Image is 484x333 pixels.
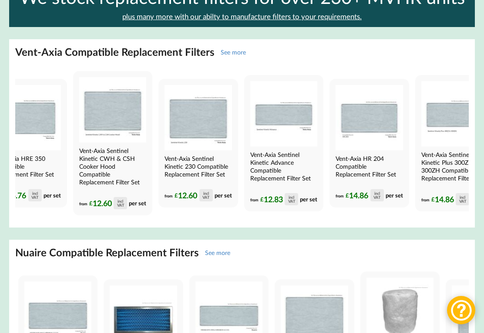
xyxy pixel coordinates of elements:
h4: Vent-Axia Sentinel Kinetic Advance Compatible Replacement Filter Set [250,151,316,182]
h4: Vent-Axia Sentinel Kinetic CWH & CSH Cooker Hood Compatible Replacement Filter Set [79,147,145,186]
div: incl [32,191,38,195]
span: £ [346,190,349,200]
div: 12.60 [89,197,127,209]
a: plus many more with our abilty to manufacture filters to your requirements. [122,12,362,21]
div: incl [203,191,209,195]
span: from [165,194,173,198]
a: Vent-Axia HR 204 Compatible MVHR Filter Replacement Set from MVHR.shop Vent-Axia HR 204 Compatibl... [329,79,409,208]
div: 15.76 [3,189,41,201]
div: VAT [117,203,124,207]
img: Vent-Axia Sentinel Kinetic Advance Compatible MVHR Filter Replacement Set from MVHR.shop [250,81,317,146]
div: 12.60 [175,189,212,201]
div: Select or Type Width [276,28,331,34]
a: See more [205,249,230,256]
div: VAT [288,199,295,203]
a: Vent-Axia Sentinel Kinetic CWH & CSH Cooker Hood Compatible MVHR Filter Replacement Set from MVHR... [73,71,152,216]
span: from [336,194,344,198]
img: Vent-Axia HR 204 Compatible MVHR Filter Replacement Set from MVHR.shop [336,85,403,150]
button: Filter Missing? [97,68,155,84]
h4: Vent-Axia HR 204 Compatible Replacement Filter Set [336,155,401,178]
span: per set [44,192,61,199]
span: from [79,201,87,206]
div: 14.86 [346,189,383,201]
h4: Vent-Axia Sentinel Kinetic 230 Compatible Replacement Filter Set [165,155,230,178]
div: 14.86 [431,193,469,205]
h3: Find by Manufacturer and Model [7,7,198,17]
button: Filter Missing? [360,68,417,84]
div: incl [460,195,465,199]
a: Vent-Axia Sentinel Kinetic 230 Compatible MVHR Filter Replacement Set from MVHR.shop Vent-Axia Se... [158,79,238,208]
span: £ [175,190,178,200]
span: per set [129,200,146,207]
span: £ [431,194,435,204]
div: incl [289,195,294,199]
h2: Vent-Axia Compatible Replacement Filters [15,45,215,59]
div: VAT [373,195,380,199]
h2: Nuaire Compatible Replacement Filters [15,246,199,259]
div: incl [118,199,123,203]
img: Vent-Axia Sentinel Kinetic CWH & CSH Cooker Hood Compatible MVHR Filter Replacement Set from MVHR... [79,77,146,143]
div: OR [229,45,238,90]
span: per set [215,192,232,199]
div: VAT [459,199,466,203]
span: per set [300,196,317,203]
a: Vent-Axia Sentinel Kinetic Advance Compatible MVHR Filter Replacement Set from MVHR.shop Vent-Axi... [244,75,323,212]
span: £ [89,198,93,208]
span: per set [386,192,403,199]
h3: Find by Dimensions (Millimeters) [269,7,460,17]
div: incl [374,191,380,195]
img: Vent-Axia Sentinel Kinetic 230 Compatible MVHR Filter Replacement Set from MVHR.shop [165,85,232,150]
span: £ [260,194,264,204]
div: 12.83 [260,193,298,205]
div: Select Manufacturer [13,28,68,34]
span: from [421,197,430,202]
span: from [250,197,259,202]
a: See more [221,48,246,56]
div: VAT [31,195,38,199]
div: VAT [202,195,209,199]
